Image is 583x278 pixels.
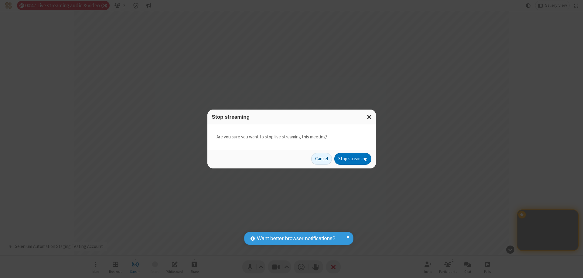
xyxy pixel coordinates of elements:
[207,124,376,150] div: Are you sure you want to stop live streaming this meeting?
[334,153,371,165] button: Stop streaming
[257,235,335,242] span: Want better browser notifications?
[363,110,376,124] button: Close modal
[212,114,371,120] h3: Stop streaming
[311,153,332,165] button: Cancel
